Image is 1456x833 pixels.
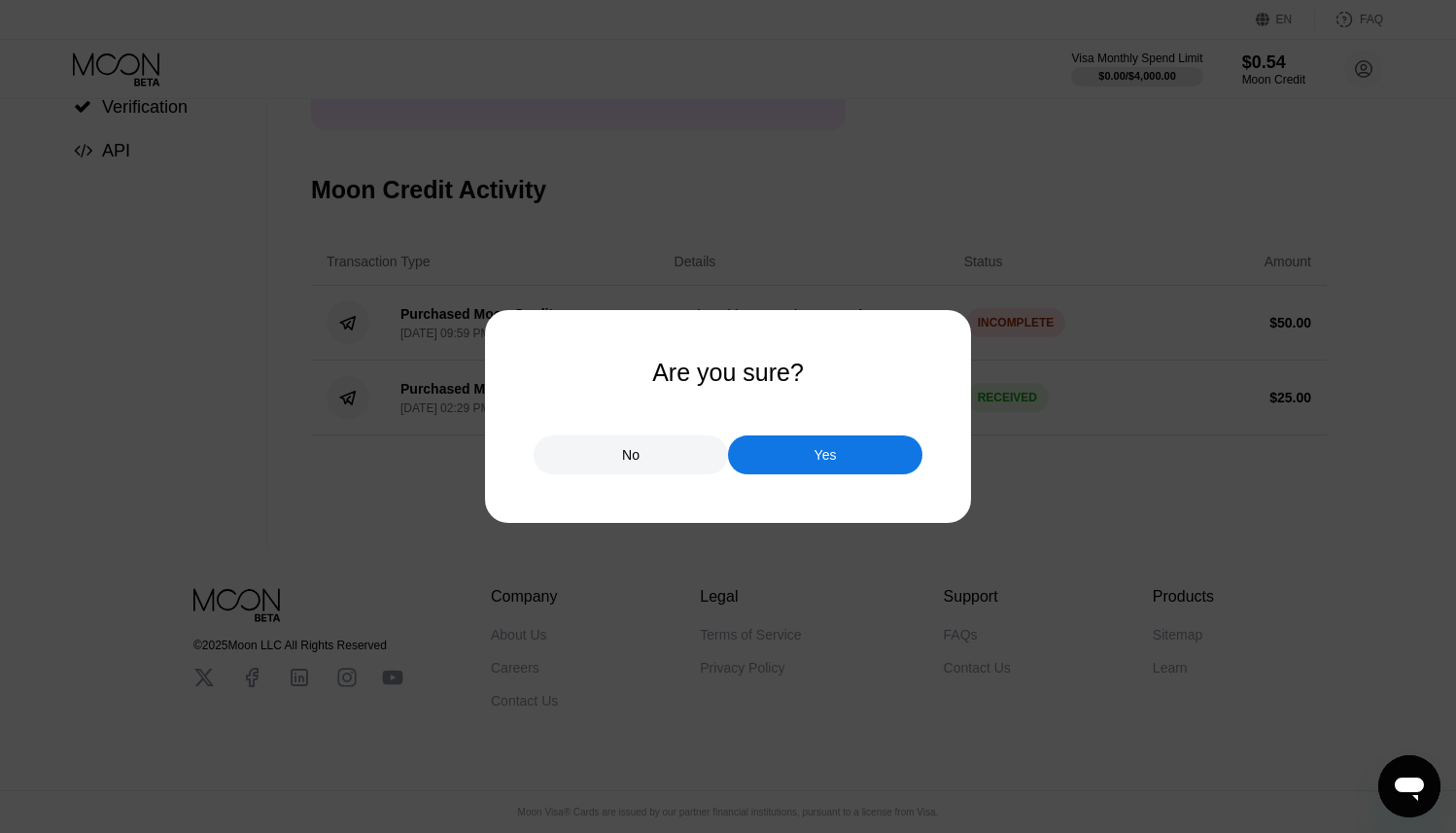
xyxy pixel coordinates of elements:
[652,359,804,387] div: Are you sure?
[622,446,640,464] div: No
[534,435,728,474] div: No
[728,435,922,474] div: Yes
[1378,755,1440,817] iframe: Pulsante per aprire la finestra di messaggistica
[815,446,837,464] div: Yes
